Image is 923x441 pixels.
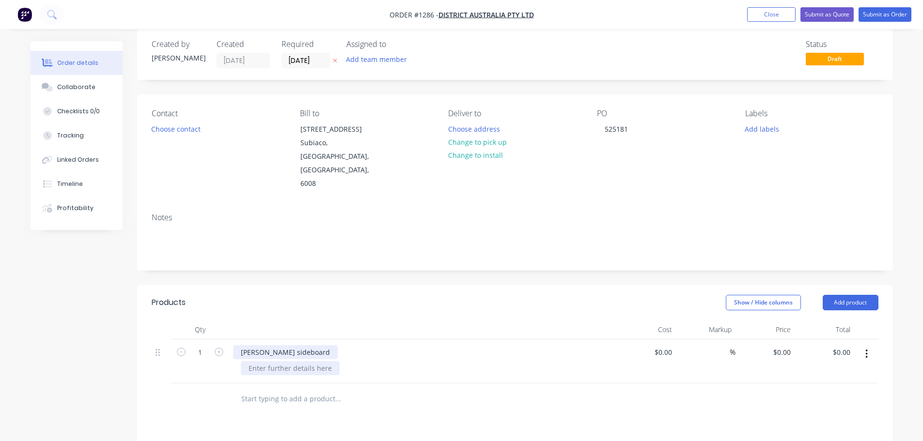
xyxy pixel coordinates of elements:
[146,122,205,135] button: Choose contact
[152,109,284,118] div: Contact
[17,7,32,22] img: Factory
[597,122,636,136] div: 525181
[443,122,505,135] button: Choose address
[448,109,581,118] div: Deliver to
[31,123,123,148] button: Tracking
[735,320,795,339] div: Price
[740,122,784,135] button: Add labels
[443,136,512,149] button: Change to pick up
[31,99,123,123] button: Checklists 0/0
[346,40,443,49] div: Assigned to
[57,83,95,91] div: Collaborate
[57,180,83,188] div: Timeline
[346,53,412,66] button: Add team member
[747,7,796,22] button: Close
[806,40,878,49] div: Status
[31,75,123,99] button: Collaborate
[390,10,438,19] span: Order #1286 -
[617,320,676,339] div: Cost
[745,109,878,118] div: Labels
[152,40,205,49] div: Created by
[171,320,229,339] div: Qty
[800,7,854,22] button: Submit as Quote
[300,136,381,190] div: Subiaco, [GEOGRAPHIC_DATA], [GEOGRAPHIC_DATA], 6008
[31,148,123,172] button: Linked Orders
[806,53,864,65] span: Draft
[282,40,335,49] div: Required
[823,295,878,310] button: Add product
[57,107,100,116] div: Checklists 0/0
[795,320,854,339] div: Total
[233,345,338,359] div: [PERSON_NAME] sideboard
[443,149,508,162] button: Change to install
[300,122,381,136] div: [STREET_ADDRESS]
[57,204,94,213] div: Profitability
[217,40,270,49] div: Created
[31,51,123,75] button: Order details
[341,53,412,66] button: Add team member
[57,155,99,164] div: Linked Orders
[57,59,98,67] div: Order details
[597,109,730,118] div: PO
[152,53,205,63] div: [PERSON_NAME]
[730,347,735,358] span: %
[676,320,735,339] div: Markup
[292,122,389,191] div: [STREET_ADDRESS]Subiaco, [GEOGRAPHIC_DATA], [GEOGRAPHIC_DATA], 6008
[57,131,84,140] div: Tracking
[726,295,801,310] button: Show / Hide columns
[31,196,123,220] button: Profitability
[152,297,186,308] div: Products
[438,10,534,19] a: District Australia PTY LTD
[241,389,435,409] input: Start typing to add a product...
[859,7,911,22] button: Submit as Order
[300,109,433,118] div: Bill to
[152,213,878,222] div: Notes
[31,172,123,196] button: Timeline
